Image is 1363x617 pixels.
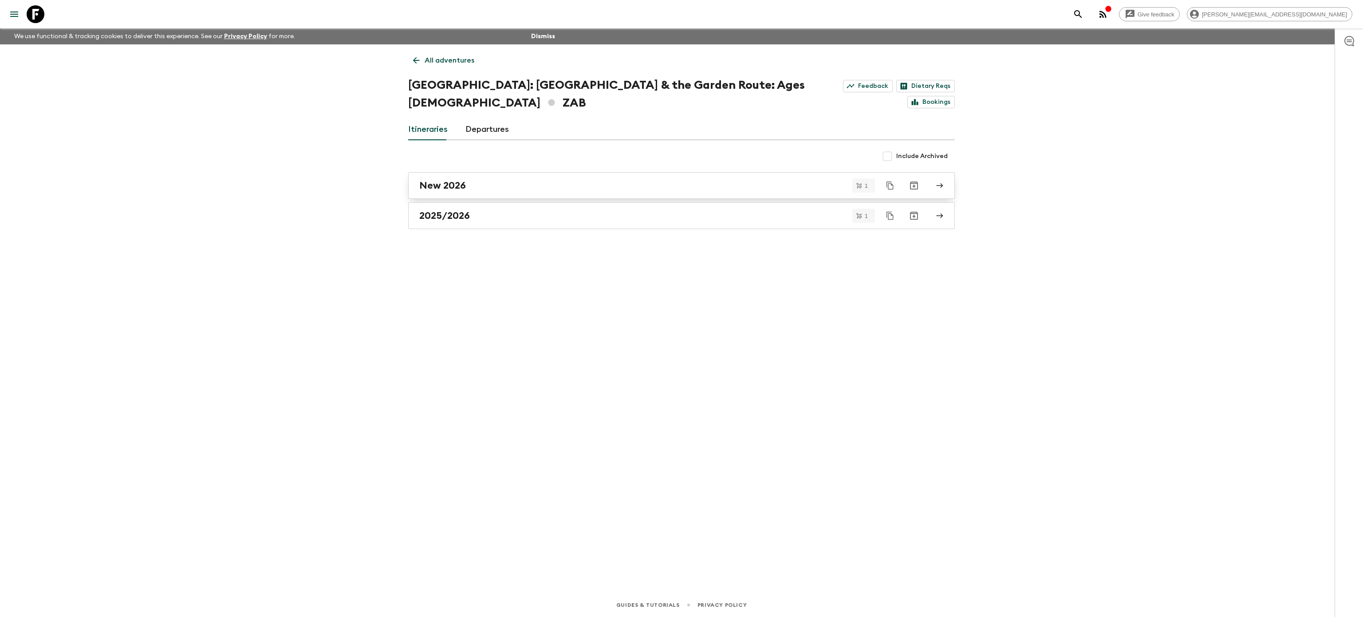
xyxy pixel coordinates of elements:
span: Give feedback [1133,11,1179,18]
h2: 2025/2026 [419,210,470,221]
span: 1 [859,183,873,189]
a: Bookings [907,96,955,108]
p: All adventures [425,55,474,66]
a: Give feedback [1119,7,1180,21]
button: search adventures [1069,5,1087,23]
div: [PERSON_NAME][EMAIL_ADDRESS][DOMAIN_NAME] [1187,7,1352,21]
button: Archive [905,207,923,225]
a: Privacy Policy [697,600,747,610]
a: All adventures [408,51,479,69]
span: Include Archived [896,152,948,161]
button: menu [5,5,23,23]
a: 2025/2026 [408,202,955,229]
p: We use functional & tracking cookies to deliver this experience. See our for more. [11,28,299,44]
button: Duplicate [882,178,898,194]
a: New 2026 [408,172,955,199]
button: Duplicate [882,208,898,224]
span: [PERSON_NAME][EMAIL_ADDRESS][DOMAIN_NAME] [1197,11,1352,18]
h2: New 2026 [419,180,466,191]
a: Departures [465,119,509,140]
a: Dietary Reqs [896,80,955,92]
span: 1 [859,213,873,219]
a: Feedback [843,80,893,92]
a: Guides & Tutorials [616,600,680,610]
button: Dismiss [529,30,557,43]
button: Archive [905,177,923,194]
a: Itineraries [408,119,448,140]
h1: [GEOGRAPHIC_DATA]: [GEOGRAPHIC_DATA] & the Garden Route: Ages [DEMOGRAPHIC_DATA] ZAB [408,76,829,112]
a: Privacy Policy [224,33,267,40]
